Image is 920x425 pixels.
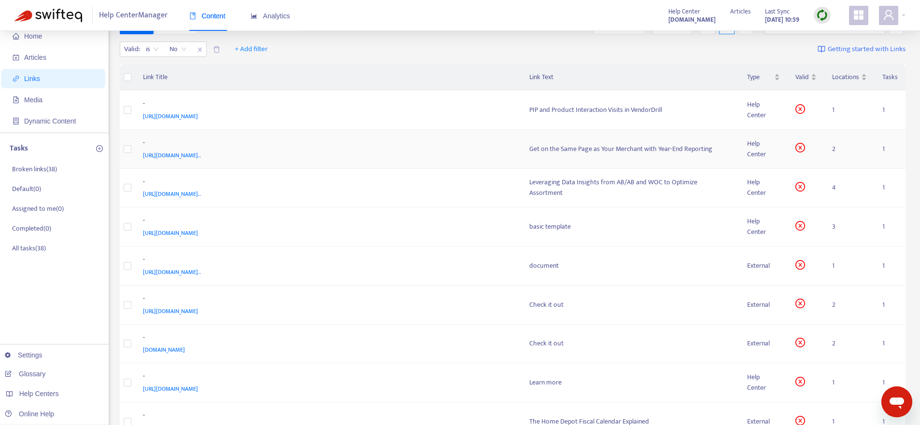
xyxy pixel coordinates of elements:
[143,137,510,150] div: -
[143,228,198,238] span: [URL][DOMAIN_NAME]
[824,91,875,130] td: 1
[143,98,510,111] div: -
[529,377,732,388] div: Learn more
[824,130,875,169] td: 2
[795,299,805,308] span: close-circle
[235,43,268,55] span: + Add filter
[143,306,198,316] span: [URL][DOMAIN_NAME]
[96,145,103,152] span: plus-circle
[818,45,825,53] img: image-link
[765,6,790,17] span: Last Sync
[818,41,906,57] a: Getting started with Links
[824,207,875,247] td: 3
[795,338,805,347] span: close-circle
[795,377,805,386] span: close-circle
[875,130,906,169] td: 1
[739,64,788,91] th: Type
[747,72,772,82] span: Type
[875,247,906,286] td: 1
[875,169,906,208] td: 1
[143,189,201,199] span: [URL][DOMAIN_NAME]..
[824,247,875,286] td: 1
[795,221,805,231] span: close-circle
[747,216,780,237] div: Help Center
[730,6,750,17] span: Articles
[875,64,906,91] th: Tasks
[824,363,875,402] td: 1
[795,143,805,152] span: close-circle
[529,300,732,310] div: Check it out
[143,410,510,423] div: -
[143,254,510,267] div: -
[529,260,732,271] div: document
[12,223,51,233] p: Completed ( 0 )
[189,13,196,19] span: book
[747,99,780,121] div: Help Center
[24,117,76,125] span: Dynamic Content
[5,351,42,359] a: Settings
[13,118,19,124] span: container
[875,207,906,247] td: 1
[668,6,700,17] span: Help Center
[24,75,40,82] span: Links
[875,325,906,364] td: 1
[143,371,510,384] div: -
[747,372,780,393] div: Help Center
[529,221,732,232] div: basic template
[143,215,510,228] div: -
[13,54,19,61] span: account-book
[24,54,46,61] span: Articles
[795,104,805,114] span: close-circle
[13,75,19,82] span: link
[824,169,875,208] td: 4
[5,410,54,418] a: Online Help
[189,12,226,20] span: Content
[832,72,859,82] span: Locations
[788,64,824,91] th: Valid
[853,9,864,21] span: appstore
[883,9,894,21] span: user
[213,46,220,53] span: delete
[19,390,59,398] span: Help Centers
[143,384,198,394] span: [URL][DOMAIN_NAME]
[668,14,716,25] a: [DOMAIN_NAME]
[12,204,64,214] p: Assigned to me ( 0 )
[881,386,912,417] iframe: Button to launch messaging window
[14,9,82,22] img: Swifteq
[795,182,805,192] span: close-circle
[5,370,45,378] a: Glossary
[660,22,685,32] span: 1 - 15 of 38
[143,267,201,277] span: [URL][DOMAIN_NAME]..
[135,64,522,91] th: Link Title
[143,151,201,160] span: [URL][DOMAIN_NAME]..
[824,64,875,91] th: Locations
[194,44,206,55] span: close
[24,32,42,40] span: Home
[522,64,740,91] th: Link Text
[824,325,875,364] td: 2
[824,286,875,325] td: 2
[143,293,510,306] div: -
[143,345,185,355] span: [DOMAIN_NAME]
[529,338,732,349] div: Check it out
[146,42,159,56] span: is
[747,338,780,349] div: External
[747,300,780,310] div: External
[529,177,732,198] div: Leveraging Data Insights from AB/AB and WOC to Optimize Assortment
[143,332,510,345] div: -
[816,9,828,21] img: sync.dc5367851b00ba804db3.png
[12,243,46,253] p: All tasks ( 38 )
[24,96,42,104] span: Media
[251,13,257,19] span: area-chart
[765,14,799,25] strong: [DATE] 10:59
[875,286,906,325] td: 1
[143,177,510,189] div: -
[13,33,19,40] span: home
[120,42,142,56] span: Valid :
[875,363,906,402] td: 1
[529,105,732,115] div: PIP and Product Interaction Visits in VendorDrill
[12,164,57,174] p: Broken links ( 38 )
[10,143,28,154] p: Tasks
[251,12,290,20] span: Analytics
